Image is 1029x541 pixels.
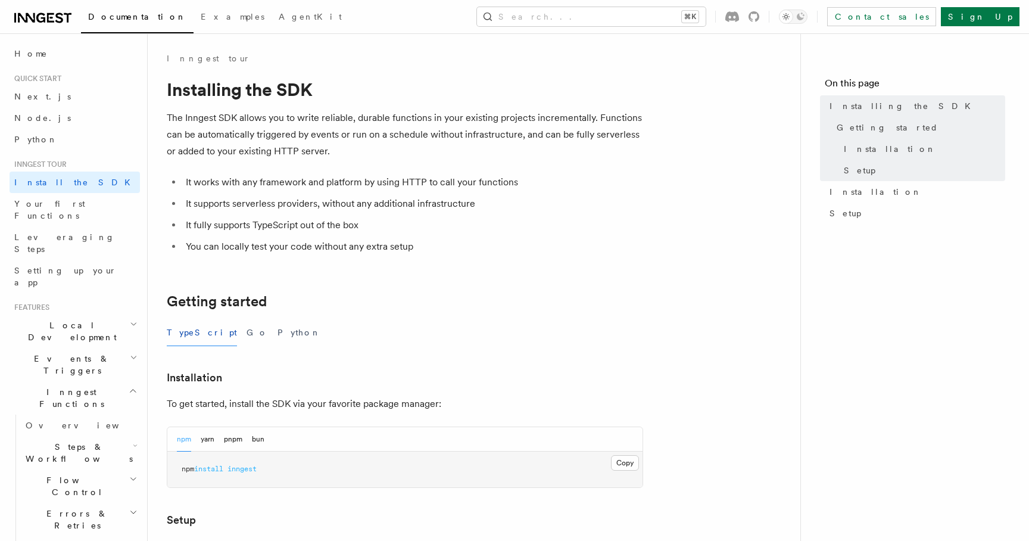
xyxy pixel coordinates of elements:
[10,386,129,410] span: Inngest Functions
[477,7,706,26] button: Search...⌘K
[10,107,140,129] a: Node.js
[88,12,186,21] span: Documentation
[10,74,61,83] span: Quick start
[10,353,130,377] span: Events & Triggers
[21,508,129,531] span: Errors & Retries
[21,436,140,470] button: Steps & Workflows
[167,369,222,386] a: Installation
[839,160,1005,181] a: Setup
[779,10,807,24] button: Toggle dark mode
[277,319,321,346] button: Python
[827,7,936,26] a: Contact sales
[182,195,643,212] li: It supports serverless providers, without any additional infrastructure
[10,129,140,150] a: Python
[825,203,1005,224] a: Setup
[21,470,140,503] button: Flow Control
[10,43,140,64] a: Home
[844,143,936,155] span: Installation
[14,48,48,60] span: Home
[194,465,223,473] span: install
[194,4,272,32] a: Examples
[14,92,71,101] span: Next.js
[10,319,130,343] span: Local Development
[167,79,643,100] h1: Installing the SDK
[830,207,861,219] span: Setup
[272,4,349,32] a: AgentKit
[832,117,1005,138] a: Getting started
[10,172,140,193] a: Install the SDK
[21,415,140,436] a: Overview
[10,160,67,169] span: Inngest tour
[182,465,194,473] span: npm
[10,381,140,415] button: Inngest Functions
[10,193,140,226] a: Your first Functions
[201,12,264,21] span: Examples
[830,100,978,112] span: Installing the SDK
[682,11,699,23] kbd: ⌘K
[825,76,1005,95] h4: On this page
[839,138,1005,160] a: Installation
[825,95,1005,117] a: Installing the SDK
[201,427,214,452] button: yarn
[167,293,267,310] a: Getting started
[10,348,140,381] button: Events & Triggers
[247,319,268,346] button: Go
[167,319,237,346] button: TypeScript
[830,186,922,198] span: Installation
[10,260,140,293] a: Setting up your app
[224,427,242,452] button: pnpm
[14,232,115,254] span: Leveraging Steps
[941,7,1019,26] a: Sign Up
[252,427,264,452] button: bun
[10,303,49,312] span: Features
[14,266,117,287] span: Setting up your app
[837,122,938,133] span: Getting started
[81,4,194,33] a: Documentation
[167,52,250,64] a: Inngest tour
[14,113,71,123] span: Node.js
[167,512,196,528] a: Setup
[182,238,643,255] li: You can locally test your code without any extra setup
[279,12,342,21] span: AgentKit
[26,421,148,430] span: Overview
[21,474,129,498] span: Flow Control
[182,217,643,234] li: It fully supports TypeScript out of the box
[21,503,140,536] button: Errors & Retries
[177,427,191,452] button: npm
[10,86,140,107] a: Next.js
[14,135,58,144] span: Python
[167,110,643,160] p: The Inngest SDK allows you to write reliable, durable functions in your existing projects increme...
[21,441,133,465] span: Steps & Workflows
[14,178,138,187] span: Install the SDK
[825,181,1005,203] a: Installation
[167,396,643,412] p: To get started, install the SDK via your favorite package manager:
[10,226,140,260] a: Leveraging Steps
[844,164,875,176] span: Setup
[182,174,643,191] li: It works with any framework and platform by using HTTP to call your functions
[227,465,257,473] span: inngest
[10,315,140,348] button: Local Development
[611,455,639,471] button: Copy
[14,199,85,220] span: Your first Functions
